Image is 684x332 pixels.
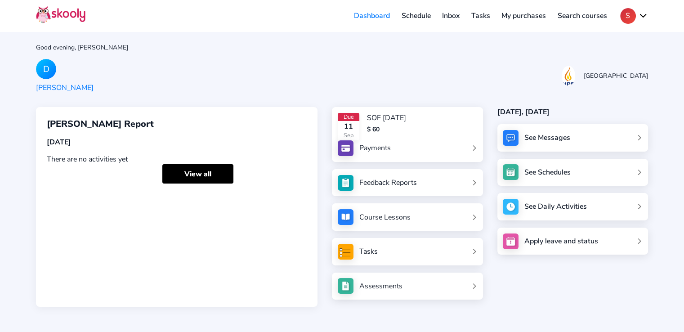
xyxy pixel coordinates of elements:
[338,209,353,225] img: courses.jpg
[338,140,477,156] a: Payments
[503,199,519,215] img: activity.jpg
[562,66,575,86] img: 20170717074618169820408676579146e5rDExiun0FCoEly0V.png
[497,228,648,255] a: Apply leave and status
[497,159,648,186] a: See Schedules
[47,137,307,147] div: [DATE]
[465,9,496,23] a: Tasks
[36,6,85,23] img: Skooly
[338,140,353,156] img: payments.jpg
[552,9,613,23] a: Search courses
[47,154,307,164] div: There are no activities yet
[524,202,587,211] div: See Daily Activities
[359,281,402,291] div: Assessments
[496,9,552,23] a: My purchases
[359,212,411,222] div: Course Lessons
[36,43,648,52] div: Good evening, [PERSON_NAME]
[162,164,233,184] a: View all
[503,233,519,249] img: apply_leave.jpg
[338,131,360,139] div: Sep
[497,107,648,117] div: [DATE], [DATE]
[338,121,360,131] div: 11
[367,113,406,123] div: SOF [DATE]
[367,125,406,134] div: $ 60
[359,143,391,153] div: Payments
[503,164,519,180] img: schedule.jpg
[338,244,477,260] a: Tasks
[436,9,465,23] a: Inbox
[338,278,353,294] img: assessments.jpg
[47,118,154,130] span: [PERSON_NAME] Report
[338,175,477,191] a: Feedback Reports
[584,72,648,80] div: [GEOGRAPHIC_DATA]
[524,236,598,246] div: Apply leave and status
[497,193,648,220] a: See Daily Activities
[36,59,56,79] div: D
[338,278,477,294] a: Assessments
[620,8,648,24] button: Schevron down outline
[396,9,437,23] a: Schedule
[36,83,94,93] div: [PERSON_NAME]
[524,167,571,177] div: See Schedules
[338,175,353,191] img: see_atten.jpg
[338,209,477,225] a: Course Lessons
[359,247,378,256] div: Tasks
[524,133,570,143] div: See Messages
[359,178,417,188] div: Feedback Reports
[503,130,519,146] img: messages.jpg
[338,244,353,260] img: tasksForMpWeb.png
[338,113,360,121] div: Due
[348,9,396,23] a: Dashboard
